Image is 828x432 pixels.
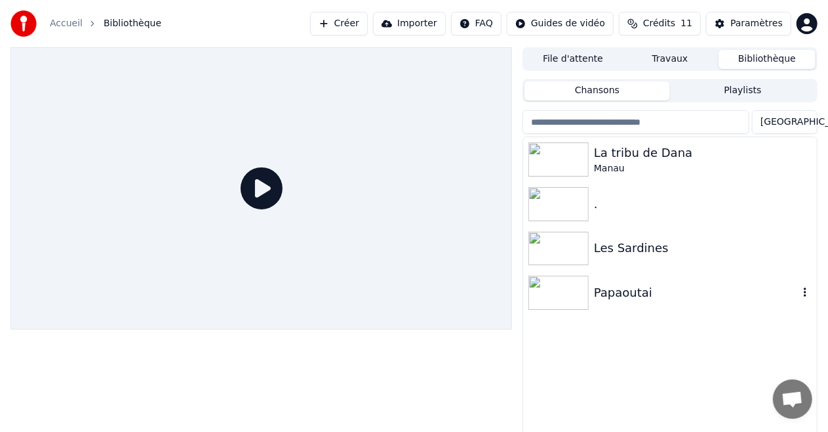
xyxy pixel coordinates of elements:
div: Paramètres [730,17,783,30]
nav: breadcrumb [50,17,161,30]
a: Accueil [50,17,83,30]
span: Crédits [643,17,675,30]
button: Créer [310,12,368,35]
div: . [594,195,812,213]
img: youka [10,11,37,37]
div: La tribu de Dana [594,144,812,162]
a: Ouvrir le chat [773,379,812,419]
button: Guides de vidéo [507,12,614,35]
div: Manau [594,162,812,175]
button: File d'attente [524,50,621,69]
button: Travaux [621,50,719,69]
button: Importer [373,12,446,35]
button: Paramètres [706,12,791,35]
button: Chansons [524,81,670,100]
button: Crédits11 [619,12,701,35]
div: Les Sardines [594,239,812,257]
div: Papaoutai [594,284,798,302]
button: Bibliothèque [719,50,816,69]
button: FAQ [451,12,502,35]
span: 11 [680,17,692,30]
button: Playlists [670,81,816,100]
span: Bibliothèque [104,17,161,30]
